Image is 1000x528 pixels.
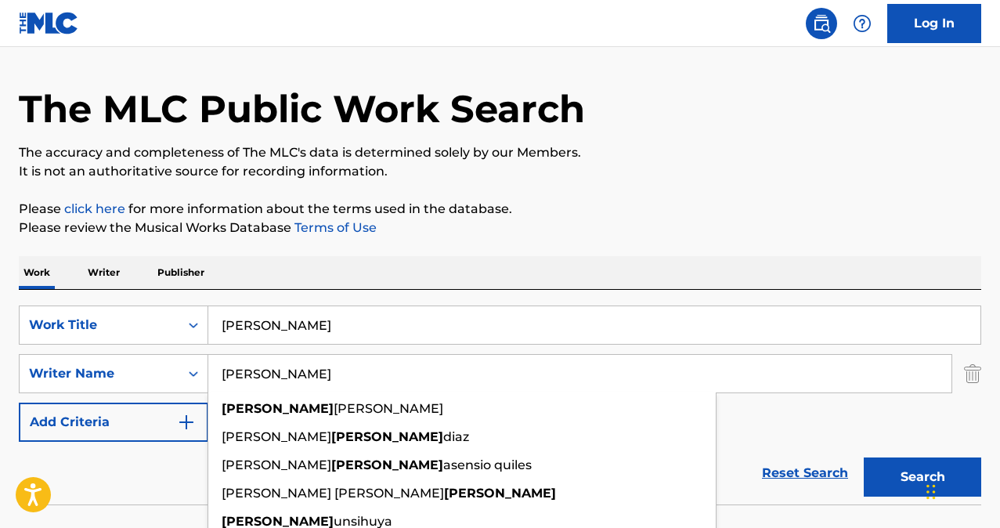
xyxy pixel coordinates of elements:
a: Public Search [806,8,837,39]
div: Work Title [29,316,170,335]
div: Writer Name [29,364,170,383]
div: Drag [926,468,936,515]
strong: [PERSON_NAME] [444,486,556,501]
iframe: Chat Widget [922,453,1000,528]
strong: [PERSON_NAME] [222,401,334,416]
strong: [PERSON_NAME] [331,457,443,472]
a: click here [64,201,125,216]
span: diaz [443,429,469,444]
a: Log In [887,4,981,43]
div: Help [847,8,878,39]
p: Work [19,256,55,289]
img: help [853,14,872,33]
img: 9d2ae6d4665cec9f34b9.svg [177,413,196,432]
h1: The MLC Public Work Search [19,85,585,132]
form: Search Form [19,306,981,504]
img: Delete Criterion [964,354,981,393]
a: Terms of Use [291,220,377,235]
p: The accuracy and completeness of The MLC's data is determined solely by our Members. [19,143,981,162]
img: search [812,14,831,33]
strong: [PERSON_NAME] [331,429,443,444]
span: [PERSON_NAME] [334,401,443,416]
span: [PERSON_NAME] [PERSON_NAME] [222,486,444,501]
span: asensio quiles [443,457,532,472]
span: [PERSON_NAME] [222,429,331,444]
p: It is not an authoritative source for recording information. [19,162,981,181]
button: Search [864,457,981,497]
img: MLC Logo [19,12,79,34]
button: Add Criteria [19,403,208,442]
p: Please review the Musical Works Database [19,219,981,237]
p: Please for more information about the terms used in the database. [19,200,981,219]
p: Writer [83,256,125,289]
p: Publisher [153,256,209,289]
a: Reset Search [754,456,856,490]
span: [PERSON_NAME] [222,457,331,472]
